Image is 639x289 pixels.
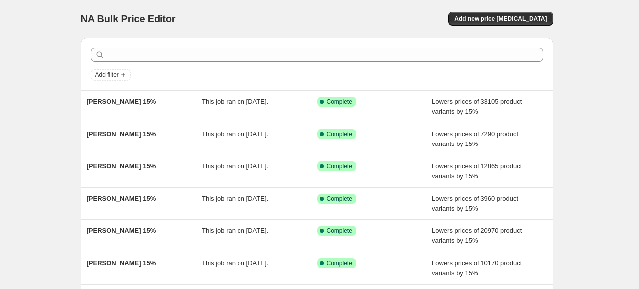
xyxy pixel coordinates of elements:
[432,130,518,147] span: Lowers prices of 7290 product variants by 15%
[202,227,268,234] span: This job ran on [DATE].
[87,162,156,170] span: [PERSON_NAME] 15%
[432,98,522,115] span: Lowers prices of 33105 product variants by 15%
[327,98,352,106] span: Complete
[81,13,176,24] span: NA Bulk Price Editor
[95,71,119,79] span: Add filter
[327,130,352,138] span: Complete
[432,195,518,212] span: Lowers prices of 3960 product variants by 15%
[454,15,547,23] span: Add new price [MEDICAL_DATA]
[327,162,352,170] span: Complete
[432,227,522,244] span: Lowers prices of 20970 product variants by 15%
[432,162,522,180] span: Lowers prices of 12865 product variants by 15%
[202,259,268,267] span: This job ran on [DATE].
[87,259,156,267] span: [PERSON_NAME] 15%
[87,98,156,105] span: [PERSON_NAME] 15%
[448,12,553,26] button: Add new price [MEDICAL_DATA]
[87,130,156,138] span: [PERSON_NAME] 15%
[202,130,268,138] span: This job ran on [DATE].
[202,195,268,202] span: This job ran on [DATE].
[202,98,268,105] span: This job ran on [DATE].
[327,195,352,203] span: Complete
[91,69,131,81] button: Add filter
[327,227,352,235] span: Complete
[202,162,268,170] span: This job ran on [DATE].
[327,259,352,267] span: Complete
[87,227,156,234] span: [PERSON_NAME] 15%
[87,195,156,202] span: [PERSON_NAME] 15%
[432,259,522,277] span: Lowers prices of 10170 product variants by 15%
